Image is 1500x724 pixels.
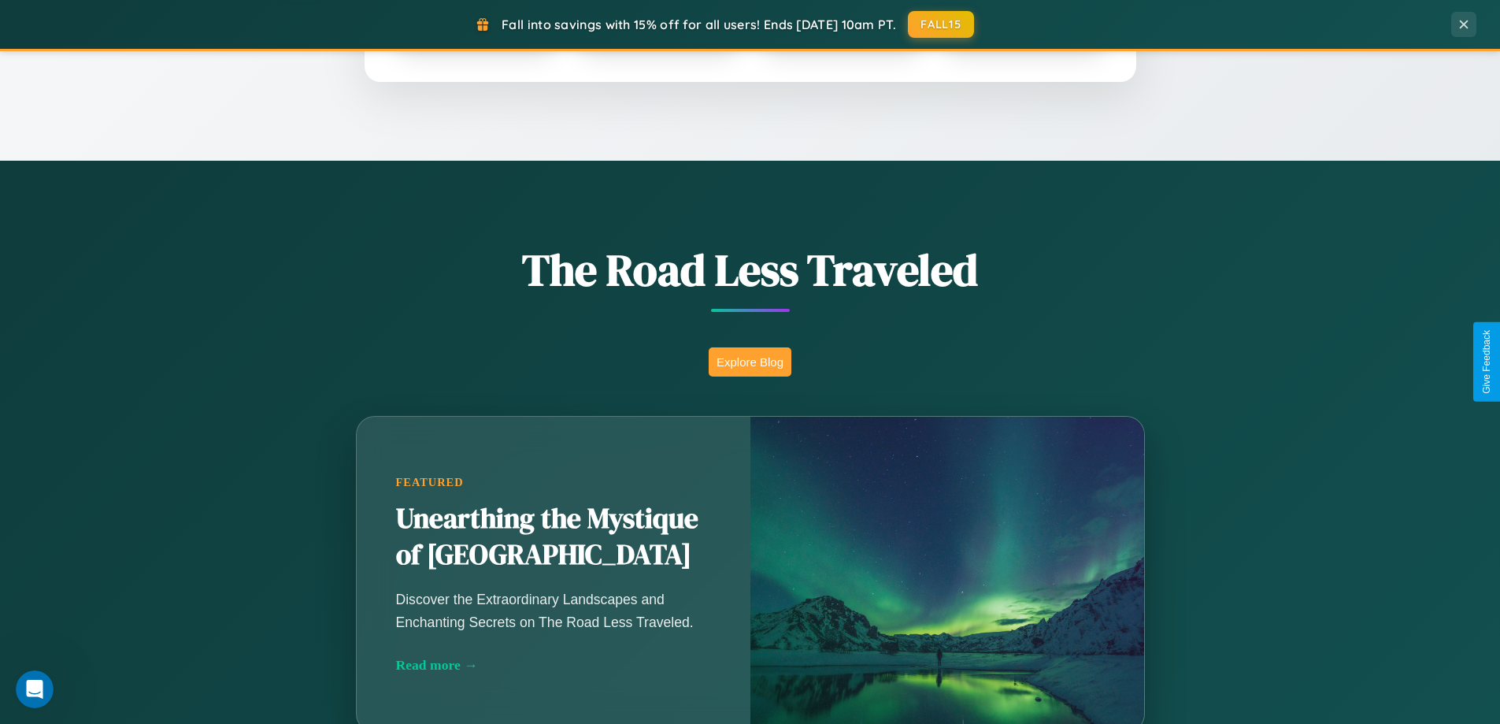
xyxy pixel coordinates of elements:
h1: The Road Less Traveled [278,239,1223,300]
span: Fall into savings with 15% off for all users! Ends [DATE] 10am PT. [502,17,896,32]
div: Read more → [396,657,711,674]
iframe: Intercom live chat [16,670,54,708]
button: Explore Blog [709,347,791,377]
h2: Unearthing the Mystique of [GEOGRAPHIC_DATA] [396,501,711,574]
button: FALL15 [908,11,974,38]
div: Give Feedback [1481,330,1492,394]
div: Featured [396,476,711,489]
p: Discover the Extraordinary Landscapes and Enchanting Secrets on The Road Less Traveled. [396,588,711,633]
